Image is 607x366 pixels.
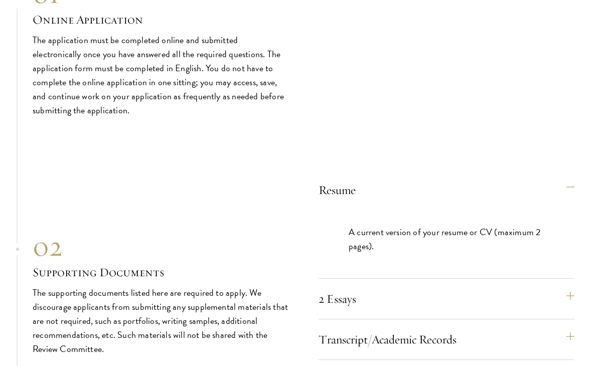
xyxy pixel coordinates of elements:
[33,33,288,117] p: The application must be completed online and submitted electronically once you have answered all ...
[319,287,574,311] button: 2 Essays
[33,264,288,281] h3: Supporting Documents
[33,11,288,28] h3: Online Application
[319,178,574,202] button: Resume
[319,327,574,351] button: Transcript/Academic Records
[33,229,288,264] div: 02
[33,286,288,356] p: The supporting documents listed here are required to apply. We discourage applicants from submitt...
[349,225,544,253] p: A current version of your resume or CV (maximum 2 pages).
